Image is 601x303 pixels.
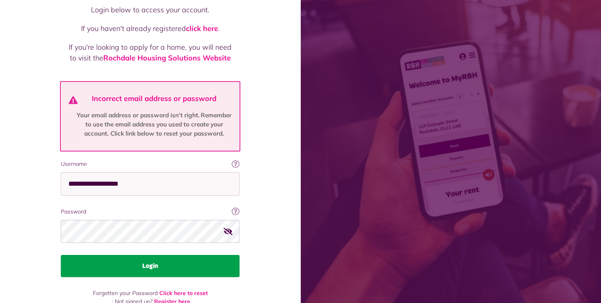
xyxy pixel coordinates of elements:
[69,23,232,34] p: If you haven't already registered .
[73,94,235,103] h4: Incorrect email address or password
[69,42,232,63] p: If you're looking to apply for a home, you will need to visit the
[69,4,232,15] p: Login below to access your account.
[61,255,240,277] button: Login
[61,160,240,168] label: Username
[159,289,208,297] a: Click here to reset
[61,208,240,216] label: Password
[73,111,235,138] p: Your email address or password isn’t right. Remember to use the email address you used to create ...
[93,289,158,297] span: Forgotten your Password
[103,53,231,62] a: Rochdale Housing Solutions Website
[186,24,218,33] a: click here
